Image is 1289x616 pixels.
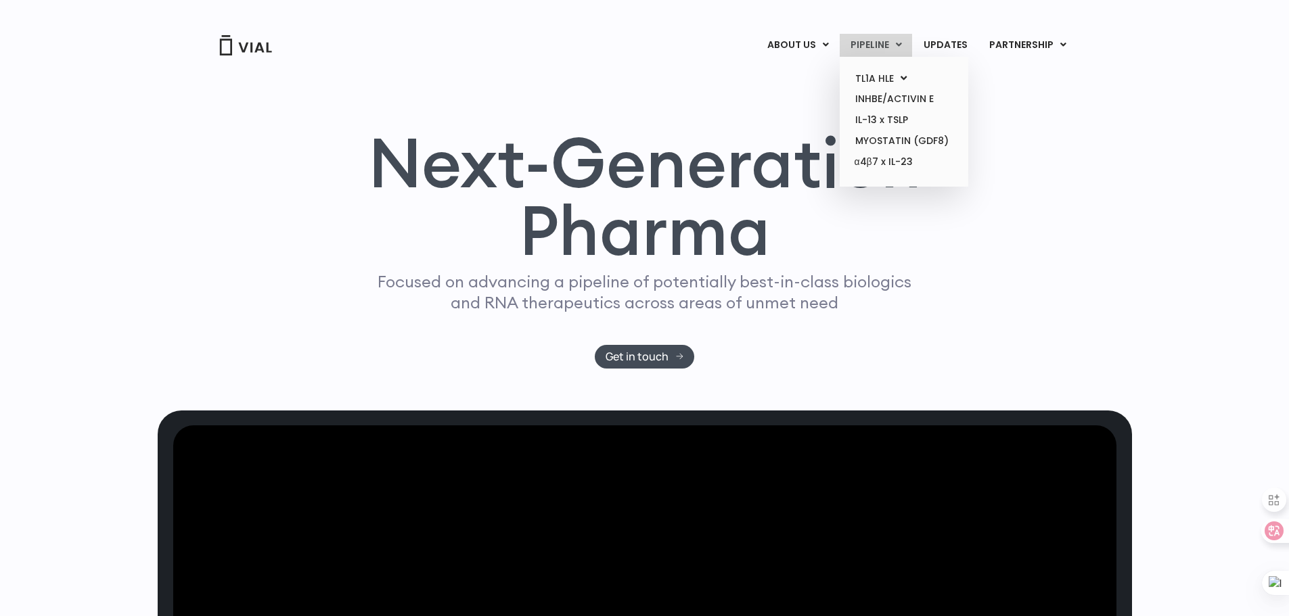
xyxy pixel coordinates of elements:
[372,271,918,313] p: Focused on advancing a pipeline of potentially best-in-class biologics and RNA therapeutics acros...
[219,35,273,55] img: Vial Logo
[595,345,694,369] a: Get in touch
[844,110,963,131] a: IL-13 x TSLP
[844,68,963,89] a: TL1A HLEMenu Toggle
[978,34,1077,57] a: PARTNERSHIPMenu Toggle
[840,34,912,57] a: PIPELINEMenu Toggle
[756,34,839,57] a: ABOUT USMenu Toggle
[913,34,978,57] a: UPDATES
[844,131,963,151] a: MYOSTATIN (GDF8)
[352,128,938,265] h1: Next-Generation Pharma
[606,352,669,362] span: Get in touch
[844,89,963,110] a: INHBE/ACTIVIN E
[844,151,963,173] a: α4β7 x IL-23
